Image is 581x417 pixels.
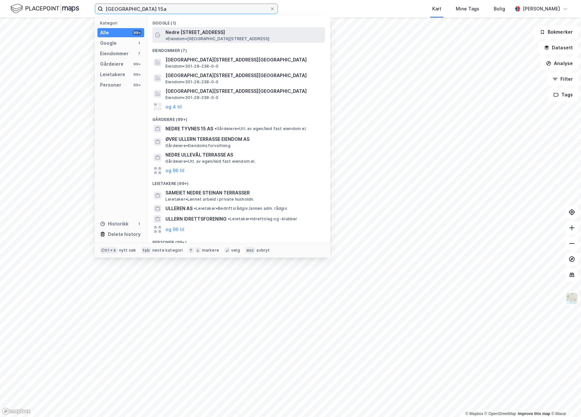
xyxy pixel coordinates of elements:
[100,220,128,228] div: Historikk
[132,30,142,35] div: 99+
[132,72,142,77] div: 99+
[165,197,254,202] span: Leietaker • Lønnet arbeid i private husholdn.
[136,221,142,226] div: 1
[147,15,330,27] div: Google (1)
[100,81,121,89] div: Personer
[100,29,109,37] div: Alle
[214,126,216,131] span: •
[141,247,151,254] div: tab
[523,5,560,13] div: [PERSON_NAME]
[165,135,322,143] span: ØVRE ULLERN TERRASSE EIENDOM AS
[194,206,288,211] span: Leietaker • Bedriftsrådgiv./annen adm. rådgiv.
[228,216,298,222] span: Leietaker • Idrettslag og -klubber
[231,248,240,253] div: velg
[165,72,322,79] span: [GEOGRAPHIC_DATA][STREET_ADDRESS][GEOGRAPHIC_DATA]
[100,71,125,78] div: Leietakere
[534,25,578,39] button: Bokmerker
[465,411,483,416] a: Mapbox
[100,50,128,58] div: Eiendommer
[228,216,230,221] span: •
[165,28,225,36] span: Nedre [STREET_ADDRESS]
[165,125,213,133] span: NEDRE TYVNES 15 AS
[165,225,184,233] button: og 96 til
[548,88,578,101] button: Tags
[147,43,330,55] div: Eiendommer (7)
[540,57,578,70] button: Analyse
[2,408,31,415] a: Mapbox homepage
[518,411,550,416] a: Improve this map
[202,248,219,253] div: markere
[165,64,218,69] span: Eiendom • 301-28-238-0-0
[147,176,330,188] div: Leietakere (99+)
[165,36,269,42] span: Eiendom • [GEOGRAPHIC_DATA][STREET_ADDRESS]
[165,189,322,197] span: SAMEIET NEDRE STEINAN TERRASSER
[165,95,218,100] span: Eiendom • 301-28-238-0-0
[165,79,218,85] span: Eiendom • 301-28-238-0-0
[194,206,196,211] span: •
[10,3,79,14] img: logo.f888ab2527a4732fd821a326f86c7f29.svg
[485,411,516,416] a: OpenStreetMap
[432,5,441,13] div: Kart
[136,41,142,46] div: 1
[165,167,184,175] button: og 96 til
[103,4,270,14] input: Søk på adresse, matrikkel, gårdeiere, leietakere eller personer
[165,103,182,110] button: og 4 til
[152,248,183,253] div: neste kategori
[147,112,330,124] div: Gårdeiere (99+)
[165,159,256,164] span: Gårdeiere • Utl. av egen/leid fast eiendom el.
[456,5,479,13] div: Mine Tags
[165,56,322,64] span: [GEOGRAPHIC_DATA][STREET_ADDRESS][GEOGRAPHIC_DATA]
[548,386,581,417] div: Kontrollprogram for chat
[119,248,136,253] div: nytt søk
[132,61,142,67] div: 99+
[100,60,124,68] div: Gårdeiere
[566,292,578,305] img: Z
[256,248,270,253] div: avbryt
[547,73,578,86] button: Filter
[165,215,227,223] span: ULLERN IDRETTSFORENING
[214,126,307,131] span: Gårdeiere • Utl. av egen/leid fast eiendom el.
[165,205,193,212] span: ULLEREN AS
[165,36,167,41] span: •
[165,87,322,95] span: [GEOGRAPHIC_DATA][STREET_ADDRESS][GEOGRAPHIC_DATA]
[165,143,231,148] span: Gårdeiere • Eiendomsforvaltning
[147,235,330,246] div: Personer (99+)
[548,386,581,417] iframe: Chat Widget
[132,82,142,88] div: 99+
[100,247,118,254] div: Ctrl + k
[165,151,322,159] span: NEDRE ULLEVÅL TERRASSE AS
[100,21,144,25] div: Kategori
[136,51,142,56] div: 7
[245,247,255,254] div: esc
[108,230,141,238] div: Delete history
[538,41,578,54] button: Datasett
[100,39,117,47] div: Google
[494,5,505,13] div: Bolig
